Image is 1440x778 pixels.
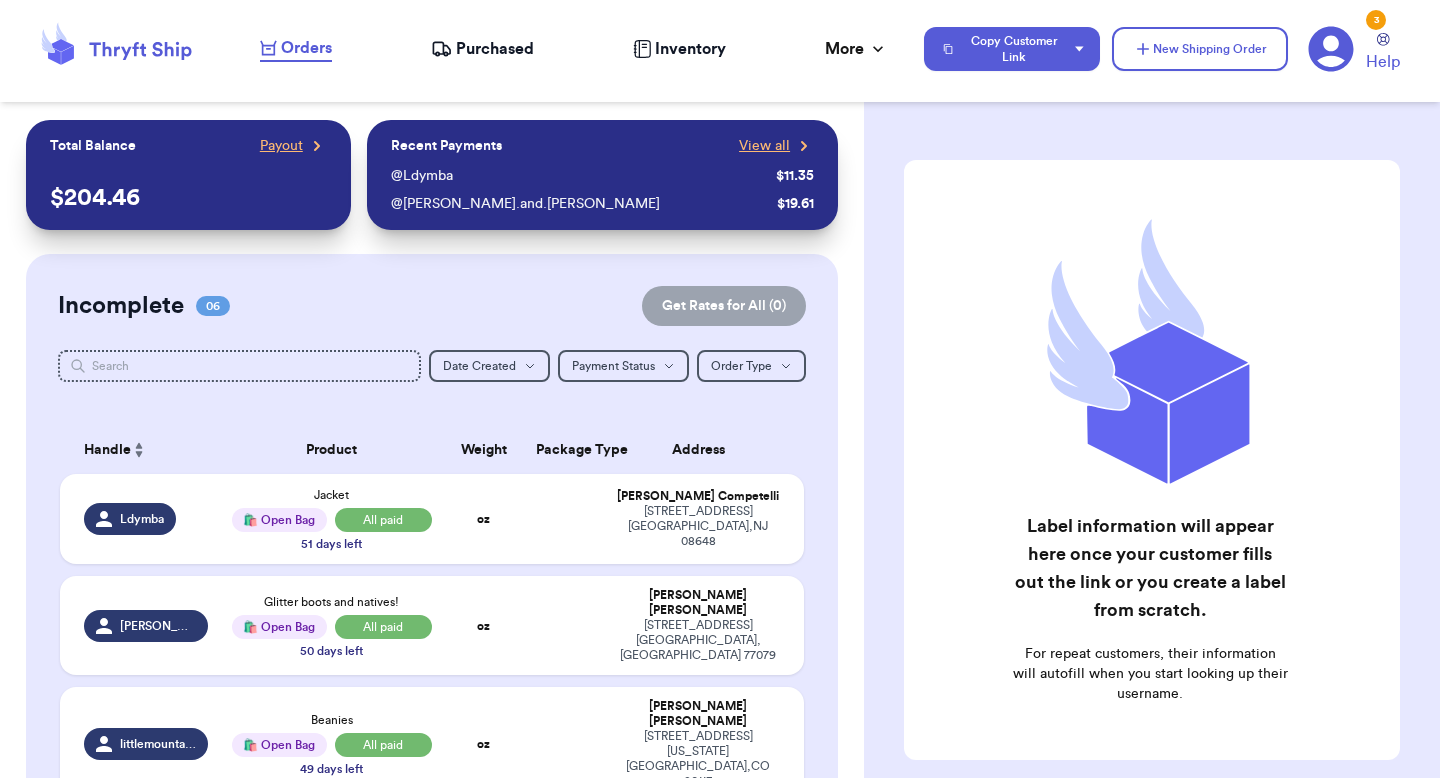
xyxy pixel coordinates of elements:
[1012,512,1288,624] h2: Label information will appear here once your customer fills out the link or you create a label fr...
[120,511,164,527] span: Ldymba
[444,426,524,474] th: Weight
[196,296,230,316] span: 06
[281,36,332,60] span: Orders
[391,194,769,214] div: @ [PERSON_NAME].and.[PERSON_NAME]
[1012,644,1288,704] p: For repeat customers, their information will autofill when you start looking up their username.
[391,136,502,156] p: Recent Payments
[314,489,349,501] span: Jacket
[232,733,327,757] div: 🛍️ Open Bag
[443,360,516,372] span: Date Created
[301,536,362,552] div: 51 days left
[260,36,332,62] a: Orders
[58,350,421,382] input: Search
[616,489,780,504] div: [PERSON_NAME] Competelli
[477,620,490,632] strong: oz
[1366,10,1386,30] div: 3
[655,37,726,61] span: Inventory
[120,736,196,752] span: littlemountainthrifts
[616,588,780,618] div: [PERSON_NAME] [PERSON_NAME]
[311,714,353,726] span: Beanies
[739,136,814,156] a: View all
[1366,50,1400,74] span: Help
[558,350,689,382] button: Payment Status
[260,136,327,156] a: Payout
[220,426,444,474] th: Product
[711,360,772,372] span: Order Type
[1112,27,1288,71] button: New Shipping Order
[50,182,327,214] p: $ 204.46
[232,615,327,639] div: 🛍️ Open Bag
[431,37,534,61] a: Purchased
[924,27,1100,71] button: Copy Customer Link
[524,426,604,474] th: Package Type
[50,136,136,156] p: Total Balance
[572,360,655,372] span: Payment Status
[260,136,303,156] span: Payout
[429,350,550,382] button: Date Created
[697,350,806,382] button: Order Type
[616,618,780,663] div: [STREET_ADDRESS] [GEOGRAPHIC_DATA] , [GEOGRAPHIC_DATA] 77079
[776,166,814,186] div: $ 11.35
[633,37,726,61] a: Inventory
[232,508,327,532] div: 🛍️ Open Bag
[1308,26,1354,72] a: 3
[642,286,806,326] button: Get Rates for All (0)
[825,37,888,61] div: More
[300,643,363,659] div: 50 days left
[391,166,768,186] div: @ Ldymba
[456,37,534,61] span: Purchased
[131,438,147,462] button: Sort ascending
[300,761,363,777] div: 49 days left
[120,618,196,634] span: [PERSON_NAME].and.[PERSON_NAME]
[777,194,814,214] div: $ 19.61
[477,513,490,525] strong: oz
[335,733,432,757] span: All paid
[616,504,780,549] div: [STREET_ADDRESS] [GEOGRAPHIC_DATA] , NJ 08648
[58,290,184,322] h2: Incomplete
[604,426,804,474] th: Address
[739,136,790,156] span: View all
[616,699,780,729] div: [PERSON_NAME] [PERSON_NAME]
[264,596,399,608] span: Glitter boots and natives!
[335,615,432,639] span: All paid
[335,508,432,532] span: All paid
[1366,33,1400,74] a: Help
[477,738,490,750] strong: oz
[84,440,131,461] span: Handle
